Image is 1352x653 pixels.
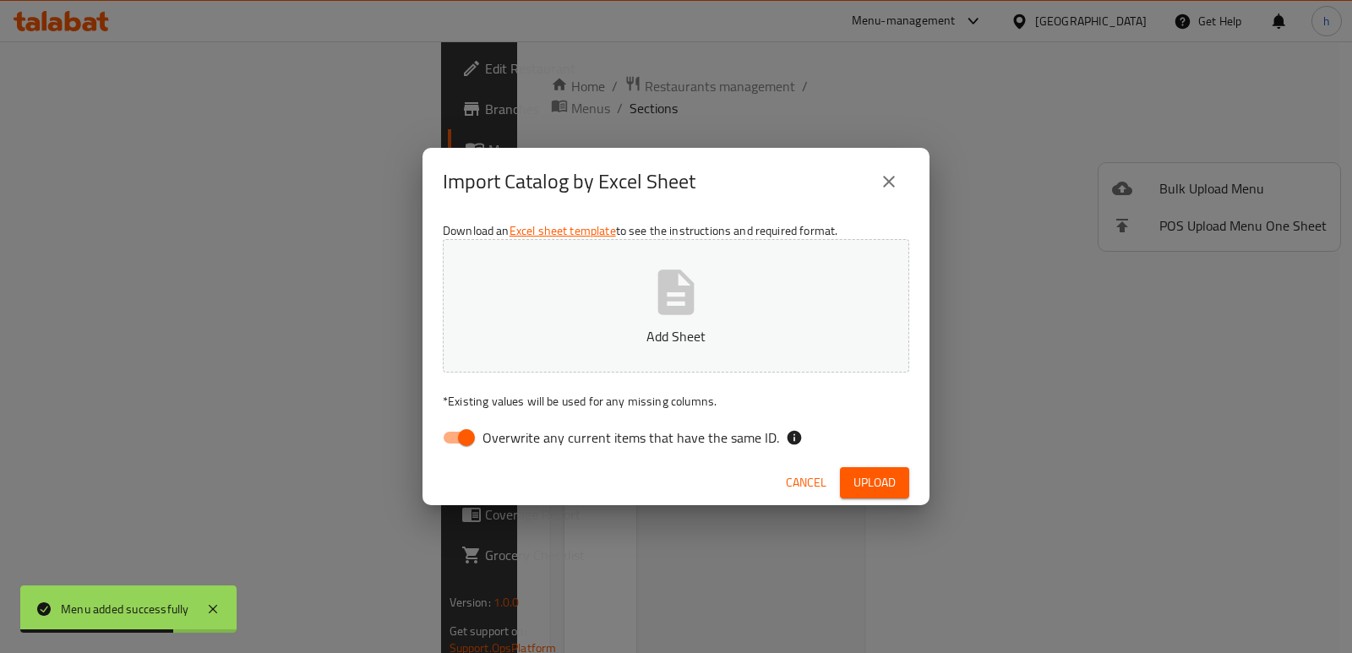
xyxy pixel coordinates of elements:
[443,168,695,195] h2: Import Catalog by Excel Sheet
[61,600,189,618] div: Menu added successfully
[443,393,909,410] p: Existing values will be used for any missing columns.
[840,467,909,498] button: Upload
[422,215,929,460] div: Download an to see the instructions and required format.
[853,472,896,493] span: Upload
[443,239,909,373] button: Add Sheet
[469,326,883,346] p: Add Sheet
[869,161,909,202] button: close
[779,467,833,498] button: Cancel
[482,427,779,448] span: Overwrite any current items that have the same ID.
[510,220,616,242] a: Excel sheet template
[786,472,826,493] span: Cancel
[786,429,803,446] svg: If the overwrite option isn't selected, then the items that match an existing ID will be ignored ...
